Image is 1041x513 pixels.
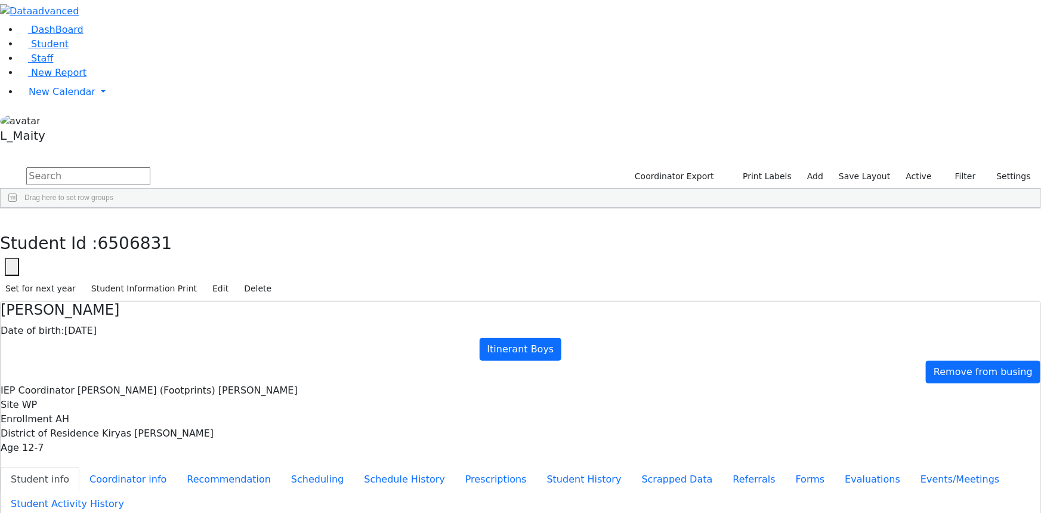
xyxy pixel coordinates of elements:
[940,167,981,186] button: Filter
[31,38,69,50] span: Student
[480,338,562,361] a: Itinerant Boys
[19,53,53,64] a: Staff
[207,279,234,298] button: Edit
[835,467,910,492] button: Evaluations
[802,167,829,186] a: Add
[1,398,19,412] label: Site
[934,366,1033,377] span: Remove from busing
[1,441,19,455] label: Age
[1,412,52,426] label: Enrollment
[29,86,95,97] span: New Calendar
[1,383,75,398] label: IEP Coordinator
[1,302,1040,319] h4: [PERSON_NAME]
[926,361,1040,383] a: Remove from busing
[55,413,69,425] span: AH
[354,467,455,492] button: Schedule History
[19,67,87,78] a: New Report
[22,442,44,453] span: 12-7
[31,67,87,78] span: New Report
[31,53,53,64] span: Staff
[537,467,632,492] button: Student History
[98,234,172,253] span: 6506831
[786,467,835,492] button: Forms
[78,385,298,396] span: [PERSON_NAME] (Footprints) [PERSON_NAME]
[19,38,69,50] a: Student
[19,80,1041,104] a: New Calendar
[1,324,64,338] label: Date of birth:
[723,467,786,492] button: Referrals
[19,24,84,35] a: DashBoard
[833,167,895,186] button: Save Layout
[627,167,719,186] button: Coordinator Export
[901,167,937,186] label: Active
[239,279,277,298] button: Delete
[177,467,281,492] button: Recommendation
[455,467,537,492] button: Prescriptions
[1,467,79,492] button: Student info
[632,467,723,492] button: Scrapped Data
[24,193,113,202] span: Drag here to set row groups
[981,167,1036,186] button: Settings
[79,467,177,492] button: Coordinator info
[910,467,1009,492] button: Events/Meetings
[86,279,202,298] button: Student Information Print
[281,467,354,492] button: Scheduling
[1,324,1040,338] div: [DATE]
[1,426,99,441] label: District of Residence
[729,167,797,186] button: Print Labels
[22,399,37,410] span: WP
[26,167,150,185] input: Search
[31,24,84,35] span: DashBoard
[102,428,214,439] span: Kiryas [PERSON_NAME]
